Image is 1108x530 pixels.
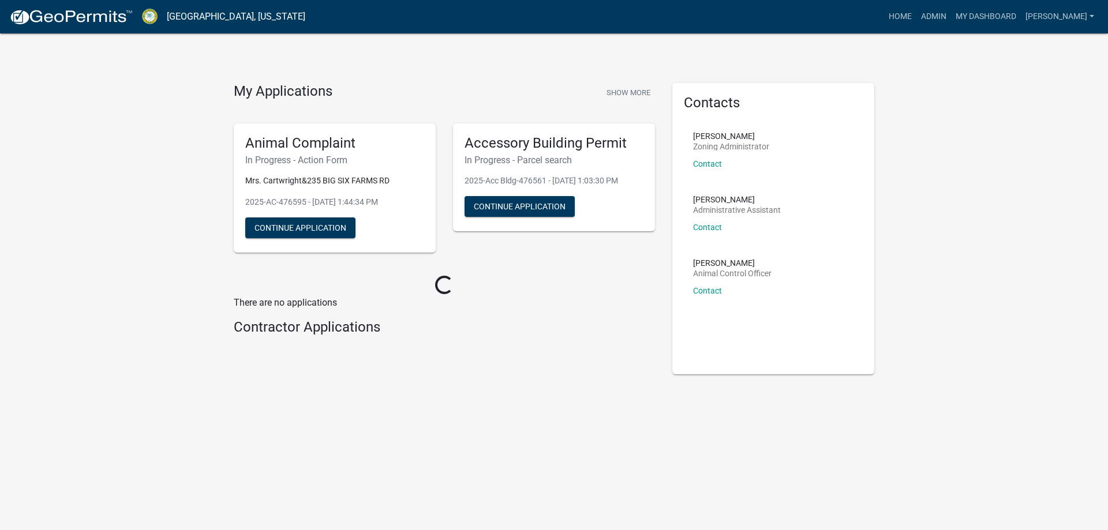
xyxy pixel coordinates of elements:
p: [PERSON_NAME] [693,196,781,204]
p: Animal Control Officer [693,269,772,277]
p: [PERSON_NAME] [693,259,772,267]
a: [PERSON_NAME] [1021,6,1099,28]
p: 2025-AC-476595 - [DATE] 1:44:34 PM [245,196,424,208]
button: Continue Application [245,217,355,238]
p: 2025-Acc Bldg-476561 - [DATE] 1:03:30 PM [465,175,643,187]
p: Mrs. Cartwright&235 BIG SIX FARMS RD [245,175,424,187]
p: [PERSON_NAME] [693,132,769,140]
button: Continue Application [465,196,575,217]
a: Home [884,6,916,28]
h6: In Progress - Action Form [245,155,424,166]
h5: Animal Complaint [245,135,424,152]
a: Contact [693,286,722,295]
p: There are no applications [234,296,655,310]
a: Contact [693,159,722,168]
a: Admin [916,6,951,28]
h5: Contacts [684,95,863,111]
a: My Dashboard [951,6,1021,28]
a: [GEOGRAPHIC_DATA], [US_STATE] [167,7,305,27]
p: Zoning Administrator [693,142,769,151]
h4: Contractor Applications [234,319,655,336]
p: Administrative Assistant [693,206,781,214]
img: Crawford County, Georgia [142,9,158,24]
h6: In Progress - Parcel search [465,155,643,166]
button: Show More [602,83,655,102]
a: Contact [693,223,722,232]
h5: Accessory Building Permit [465,135,643,152]
wm-workflow-list-section: Contractor Applications [234,319,655,340]
h4: My Applications [234,83,332,100]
